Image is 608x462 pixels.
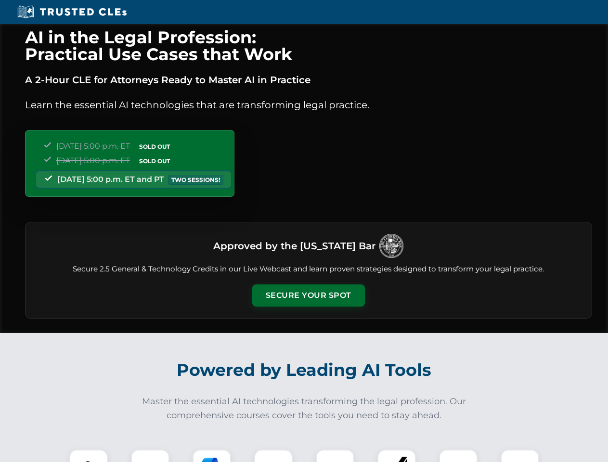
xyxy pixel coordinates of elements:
span: SOLD OUT [136,141,173,152]
button: Secure Your Spot [252,284,365,307]
img: Logo [379,234,403,258]
span: SOLD OUT [136,156,173,166]
h1: AI in the Legal Profession: Practical Use Cases that Work [25,29,592,63]
span: [DATE] 5:00 p.m. ET [56,141,130,151]
h3: Approved by the [US_STATE] Bar [213,237,375,255]
img: Trusted CLEs [14,5,129,19]
h2: Powered by Leading AI Tools [38,353,571,387]
p: A 2-Hour CLE for Attorneys Ready to Master AI in Practice [25,72,592,88]
p: Master the essential AI technologies transforming the legal profession. Our comprehensive courses... [136,395,473,423]
p: Learn the essential AI technologies that are transforming legal practice. [25,97,592,113]
span: [DATE] 5:00 p.m. ET [56,156,130,165]
p: Secure 2.5 General & Technology Credits in our Live Webcast and learn proven strategies designed ... [37,264,580,275]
